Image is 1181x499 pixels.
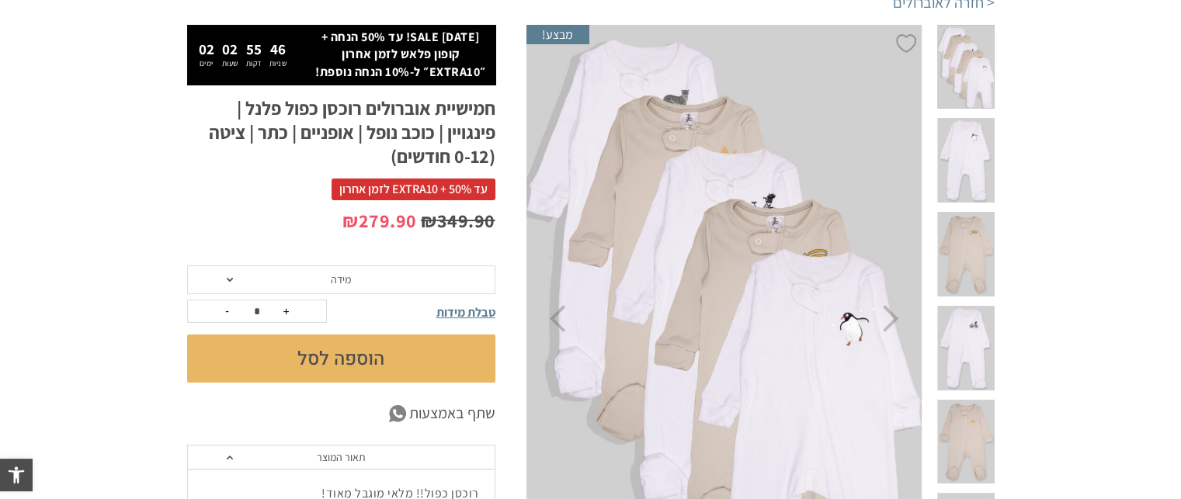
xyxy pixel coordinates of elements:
[222,60,238,68] p: שעות
[314,29,487,81] p: [DATE] SALE! עד 50% הנחה + קופון פלאש לזמן אחרון ״EXTRA10״ ל-10% הנחה נוספת!
[199,40,214,58] span: 02
[342,208,359,233] span: ₪
[275,300,298,322] button: +
[188,445,495,470] a: תאור המוצר
[421,208,495,233] bdi: 349.90
[199,60,214,68] p: ימים
[342,208,417,233] bdi: 279.90
[526,25,589,43] span: מבצע!
[241,300,273,322] input: כמות המוצר
[187,96,495,169] h1: חמישיית אוברולים רוכסן כפול פלנל | פינגויין | כוכב נופל | אופניים | כתר | ציטה (0-12 חודשים)
[332,178,495,200] span: עד 50% + EXTRA10 לזמן אחרון
[269,60,287,68] p: שניות
[331,272,351,286] span: מידה
[409,402,495,425] span: שתף באמצעות
[187,334,495,383] button: הוספה לסל
[549,305,565,332] button: Previous
[270,40,286,58] span: 46
[246,60,262,68] p: דקות
[436,304,495,321] span: טבלת מידות
[187,402,495,425] a: שתף באמצעות
[246,40,262,58] span: 55
[883,305,899,332] button: Next
[222,40,238,58] span: 02
[421,208,437,233] span: ₪
[216,300,239,322] button: -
